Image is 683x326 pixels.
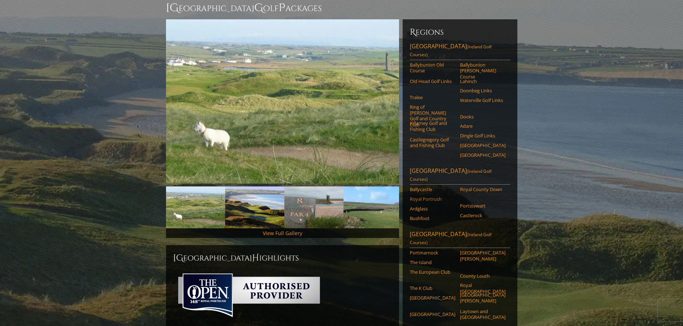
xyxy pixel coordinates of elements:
[252,252,259,264] span: H
[254,1,263,15] span: G
[460,97,506,103] a: Waterville Golf Links
[410,311,455,317] a: [GEOGRAPHIC_DATA]
[460,62,506,79] a: Ballybunion [PERSON_NAME] Course
[410,259,455,265] a: The Island
[410,137,455,149] a: Castlegregory Golf and Fishing Club
[410,168,492,182] span: (Ireland Golf Courses)
[460,133,506,138] a: Dingle Golf Links
[410,104,455,127] a: Ring of [PERSON_NAME] Golf and Country Club
[410,269,455,275] a: The European Club
[279,1,285,15] span: P
[460,186,506,192] a: Royal County Down
[460,88,506,93] a: Doonbeg Links
[460,292,506,304] a: [GEOGRAPHIC_DATA][PERSON_NAME]
[460,78,506,84] a: Lahinch
[460,273,506,279] a: County Louth
[460,308,506,320] a: Laytown and [GEOGRAPHIC_DATA]
[410,94,455,100] a: Tralee
[460,114,506,120] a: Dooks
[460,142,506,148] a: [GEOGRAPHIC_DATA]
[460,213,506,218] a: Castlerock
[410,44,492,58] span: (Ireland Golf Courses)
[410,167,510,185] a: [GEOGRAPHIC_DATA](Ireland Golf Courses)
[410,78,455,84] a: Old Head Golf Links
[410,186,455,192] a: Ballycastle
[410,295,455,301] a: [GEOGRAPHIC_DATA]
[410,215,455,221] a: Bushfoot
[460,282,506,294] a: Royal [GEOGRAPHIC_DATA]
[460,250,506,262] a: [GEOGRAPHIC_DATA][PERSON_NAME]
[166,1,517,15] h1: [GEOGRAPHIC_DATA] olf ackages
[410,230,510,248] a: [GEOGRAPHIC_DATA](Ireland Golf Courses)
[410,26,510,38] h6: Regions
[460,123,506,129] a: Adare
[173,252,392,264] h2: [GEOGRAPHIC_DATA] ighlights
[410,206,455,211] a: Ardglass
[410,232,492,245] span: (Ireland Golf Courses)
[410,62,455,74] a: Ballybunion Old Course
[410,42,510,60] a: [GEOGRAPHIC_DATA](Ireland Golf Courses)
[410,250,455,256] a: Portmarnock
[263,230,302,237] a: View Full Gallery
[410,120,455,132] a: Killarney Golf and Fishing Club
[460,203,506,209] a: Portstewart
[460,152,506,158] a: [GEOGRAPHIC_DATA]
[410,285,455,291] a: The K Club
[410,196,455,202] a: Royal Portrush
